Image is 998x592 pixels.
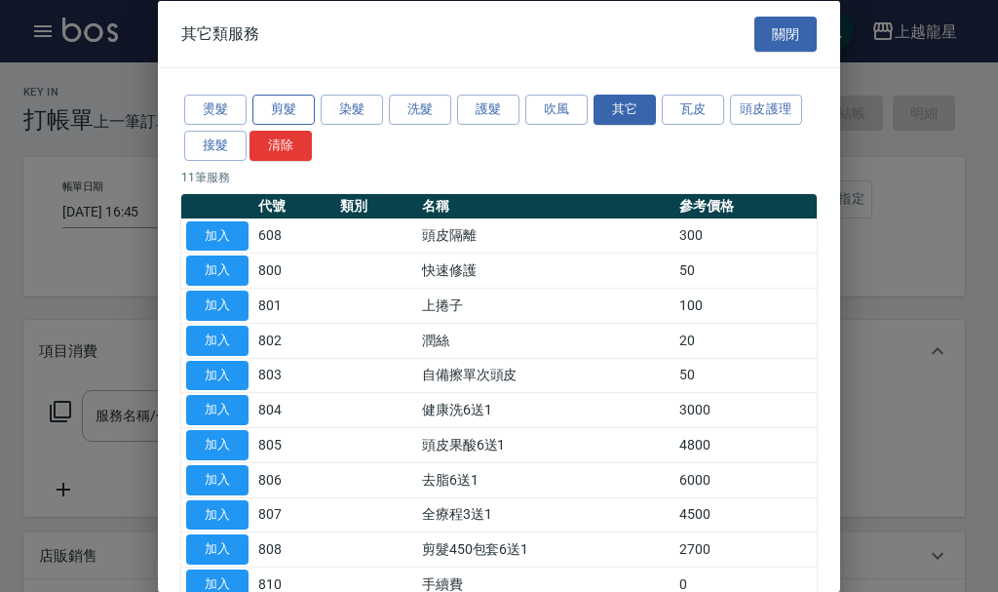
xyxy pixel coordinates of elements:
td: 608 [253,218,335,254]
td: 健康洗6送1 [417,392,675,427]
td: 807 [253,497,335,533]
button: 加入 [186,499,249,530]
td: 801 [253,288,335,323]
td: 頭皮果酸6送1 [417,427,675,462]
td: 50 [674,358,817,393]
button: 頭皮護理 [730,95,802,125]
button: 染髮 [321,95,383,125]
button: 洗髮 [389,95,451,125]
td: 4500 [674,497,817,533]
th: 參考價格 [674,193,817,218]
td: 20 [674,323,817,358]
th: 類別 [335,193,417,218]
td: 上捲子 [417,288,675,323]
button: 加入 [186,395,249,425]
button: 加入 [186,325,249,355]
td: 806 [253,462,335,497]
p: 11 筆服務 [181,168,817,185]
th: 代號 [253,193,335,218]
td: 3000 [674,392,817,427]
td: 2700 [674,532,817,567]
button: 剪髮 [252,95,315,125]
button: 清除 [249,130,312,160]
td: 804 [253,392,335,427]
td: 802 [253,323,335,358]
td: 快速修護 [417,253,675,288]
td: 全療程3送1 [417,497,675,533]
td: 800 [253,253,335,288]
td: 803 [253,358,335,393]
button: 加入 [186,534,249,565]
button: 其它 [594,95,656,125]
button: 加入 [186,220,249,251]
button: 燙髮 [184,95,247,125]
button: 瓦皮 [662,95,724,125]
span: 其它類服務 [181,23,259,43]
button: 加入 [186,291,249,321]
td: 4800 [674,427,817,462]
td: 去脂6送1 [417,462,675,497]
button: 吹風 [525,95,588,125]
td: 300 [674,218,817,254]
td: 50 [674,253,817,288]
button: 護髮 [457,95,519,125]
td: 剪髮450包套6送1 [417,532,675,567]
button: 加入 [186,430,249,460]
button: 加入 [186,464,249,494]
td: 潤絲 [417,323,675,358]
td: 自備擦單次頭皮 [417,358,675,393]
td: 808 [253,532,335,567]
td: 頭皮隔離 [417,218,675,254]
th: 名稱 [417,193,675,218]
td: 100 [674,288,817,323]
button: 加入 [186,256,249,286]
button: 接髮 [184,130,247,160]
button: 關閉 [754,16,817,52]
button: 加入 [186,360,249,390]
td: 6000 [674,462,817,497]
td: 805 [253,427,335,462]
